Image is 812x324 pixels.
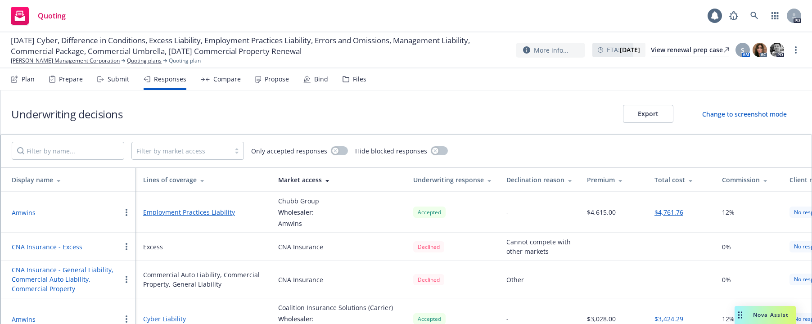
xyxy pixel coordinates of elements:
[12,142,124,160] input: Filter by name...
[154,76,186,83] div: Responses
[353,76,366,83] div: Files
[143,175,264,184] div: Lines of coverage
[722,242,731,252] span: 0%
[620,45,640,54] strong: [DATE]
[506,275,524,284] div: Other
[654,207,683,217] button: $4,761.76
[722,175,775,184] div: Commission
[587,314,616,324] div: $3,028.00
[506,175,573,184] div: Declination reason
[534,45,568,55] span: More info...
[127,57,162,65] a: Quoting plans
[413,274,444,285] div: Declined
[651,43,729,57] a: View renewal prep case
[766,7,784,25] a: Switch app
[725,7,743,25] a: Report a Bug
[12,242,82,252] button: CNA Insurance - Excess
[413,241,444,252] div: Declined
[722,314,735,324] span: 12%
[11,107,122,121] h1: Underwriting decisions
[770,43,784,57] img: photo
[143,314,264,324] a: Cyber Liability
[143,270,264,289] div: Commercial Auto Liability, Commercial Property, General Liability
[413,207,446,218] div: Accepted
[741,45,744,55] span: S
[12,315,36,324] button: Amwins
[607,45,640,54] span: ETA :
[735,306,746,324] div: Drag to move
[702,109,787,119] div: Change to screenshot mode
[654,175,708,184] div: Total cost
[59,76,83,83] div: Prepare
[278,196,319,206] div: Chubb Group
[314,76,328,83] div: Bind
[278,207,319,217] div: Wholesaler:
[12,265,121,293] button: CNA Insurance - General Liability, Commercial Auto Liability, Commercial Property
[38,12,66,19] span: Quoting
[12,208,36,217] button: Amwins
[11,57,120,65] a: [PERSON_NAME] Management Corporation
[278,275,323,284] div: CNA Insurance
[506,314,509,324] div: -
[790,45,801,55] a: more
[12,175,129,184] div: Display name
[413,175,492,184] div: Underwriting response
[278,314,393,324] div: Wholesaler:
[278,242,323,252] div: CNA Insurance
[516,43,585,58] button: More info...
[278,219,319,228] div: Amwins
[587,175,640,184] div: Premium
[169,57,201,65] span: Quoting plan
[7,3,69,28] a: Quoting
[587,207,616,217] div: $4,615.00
[623,105,673,123] button: Export
[265,76,289,83] div: Propose
[11,35,509,57] span: [DATE] Cyber, Difference in Conditions, Excess Liability, Employment Practices Liability, Errors ...
[688,105,801,123] button: Change to screenshot mode
[735,306,796,324] button: Nova Assist
[22,76,35,83] div: Plan
[143,207,264,217] a: Employment Practices Liability
[355,146,427,156] span: Hide blocked responses
[506,207,509,217] div: -
[745,7,763,25] a: Search
[108,76,129,83] div: Submit
[654,314,683,324] button: $3,424.29
[722,275,731,284] span: 0%
[143,242,163,252] div: Excess
[722,207,735,217] span: 12%
[506,237,573,256] div: Cannot compete with other markets
[278,175,399,184] div: Market access
[753,311,789,319] span: Nova Assist
[278,303,393,312] div: Coalition Insurance Solutions (Carrier)
[251,146,327,156] span: Only accepted responses
[753,43,767,57] img: photo
[213,76,241,83] div: Compare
